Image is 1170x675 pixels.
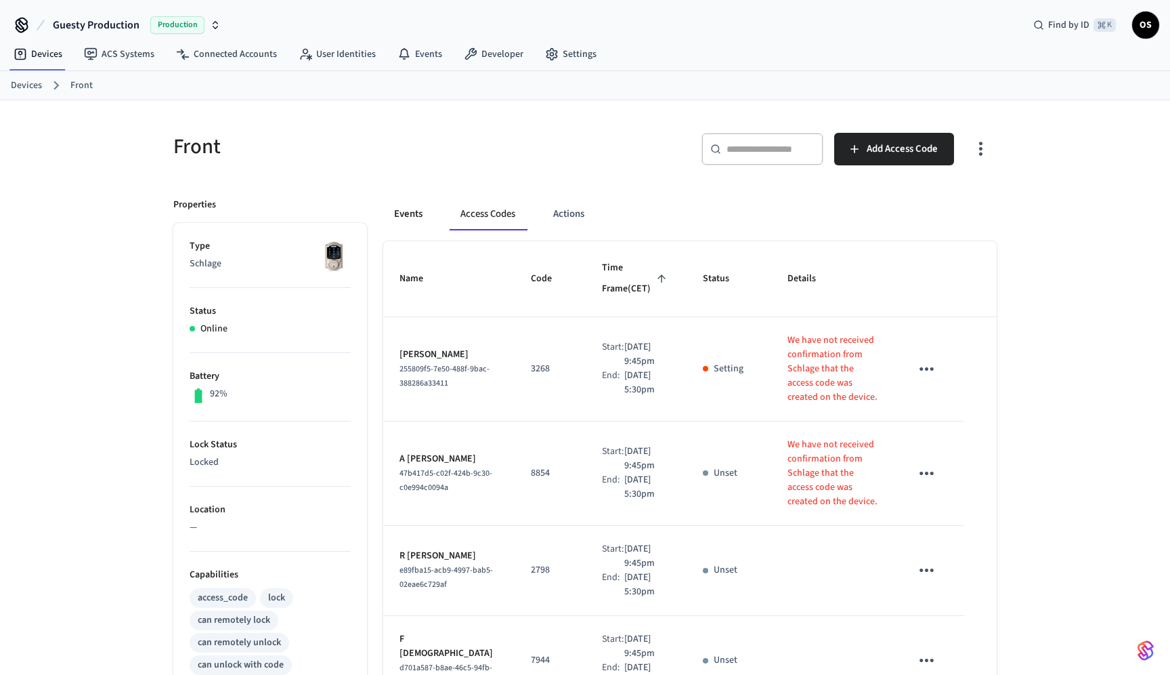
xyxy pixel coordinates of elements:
[531,268,569,289] span: Code
[624,571,671,599] p: [DATE] 5:30pm
[399,363,490,389] span: 255809f5-7e50-488f-9bac-388286a33411
[198,636,281,650] div: can remotely unlock
[867,140,938,158] span: Add Access Code
[531,563,569,577] p: 2798
[317,239,351,273] img: Schlage Sense Smart Deadbolt with Camelot Trim, Front
[399,468,492,493] span: 47b417d5-c02f-424b-9c30-c0e994c0094a
[624,473,671,502] p: [DATE] 5:30pm
[198,658,284,672] div: can unlock with code
[190,438,351,452] p: Lock Status
[602,571,624,599] div: End:
[288,42,387,66] a: User Identities
[190,503,351,517] p: Location
[70,79,93,93] a: Front
[602,445,624,473] div: Start:
[714,653,737,668] p: Unset
[542,198,595,230] button: Actions
[399,565,493,590] span: e89fba15-acb9-4997-bab5-02eae6c729af
[190,369,351,384] p: Battery
[624,340,671,369] p: [DATE] 9:45pm
[602,258,671,300] span: Time Frame(CET)
[190,568,351,582] p: Capabilities
[387,42,453,66] a: Events
[714,362,743,376] p: Setting
[399,632,498,661] p: F [DEMOGRAPHIC_DATA]
[602,632,624,661] div: Start:
[383,198,433,230] button: Events
[624,369,671,397] p: [DATE] 5:30pm
[399,549,498,563] p: R [PERSON_NAME]
[190,455,351,470] p: Locked
[383,198,997,230] div: ant example
[399,348,498,362] p: [PERSON_NAME]
[834,133,954,165] button: Add Access Code
[787,268,833,289] span: Details
[3,42,73,66] a: Devices
[703,268,747,289] span: Status
[531,362,569,376] p: 3268
[602,473,624,502] div: End:
[173,133,577,161] h5: Front
[190,239,351,253] p: Type
[210,387,227,401] p: 92%
[150,16,204,34] span: Production
[200,322,227,336] p: Online
[190,304,351,319] p: Status
[602,369,624,397] div: End:
[1133,13,1158,37] span: OS
[399,452,498,466] p: A [PERSON_NAME]
[173,198,216,212] p: Properties
[198,591,248,605] div: access_code
[534,42,607,66] a: Settings
[53,17,139,33] span: Guesty Production
[453,42,534,66] a: Developer
[399,268,441,289] span: Name
[198,613,270,628] div: can remotely lock
[1093,18,1116,32] span: ⌘ K
[190,257,351,271] p: Schlage
[787,438,877,509] p: We have not received confirmation from Schlage that the access code was created on the device.
[624,632,671,661] p: [DATE] 9:45pm
[73,42,165,66] a: ACS Systems
[787,333,877,405] p: We have not received confirmation from Schlage that the access code was created on the device.
[602,542,624,571] div: Start:
[714,466,737,480] p: Unset
[1137,640,1154,661] img: SeamLogoGradient.69752ec5.svg
[531,466,569,480] p: 8854
[1048,18,1089,32] span: Find by ID
[602,340,624,369] div: Start:
[450,198,526,230] button: Access Codes
[624,542,671,571] p: [DATE] 9:45pm
[531,653,569,668] p: 7944
[624,445,671,473] p: [DATE] 9:45pm
[165,42,288,66] a: Connected Accounts
[1022,13,1127,37] div: Find by ID⌘ K
[11,79,42,93] a: Devices
[1132,12,1159,39] button: OS
[714,563,737,577] p: Unset
[268,591,285,605] div: lock
[190,520,351,535] p: —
